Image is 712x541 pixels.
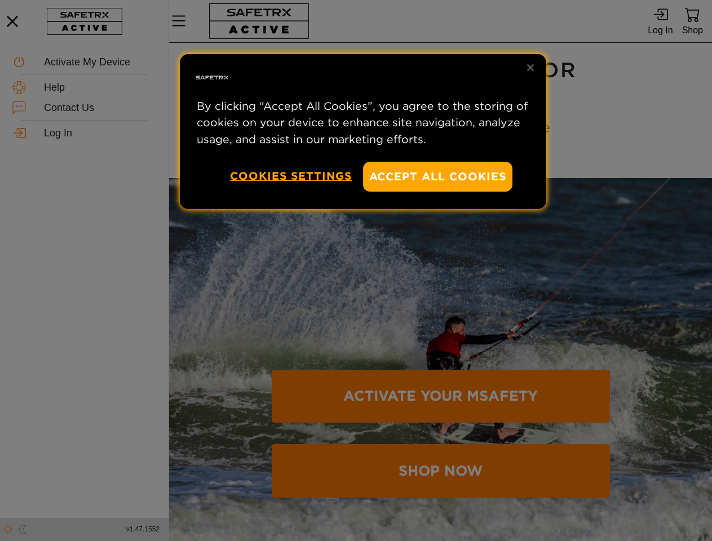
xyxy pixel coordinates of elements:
[197,98,529,148] p: By clicking “Accept All Cookies”, you agree to the storing of cookies on your device to enhance s...
[230,162,352,190] button: Cookies Settings
[518,55,543,80] button: Close
[363,162,513,192] button: Accept All Cookies
[180,54,546,209] div: Privacy
[194,60,230,96] img: Safe Tracks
